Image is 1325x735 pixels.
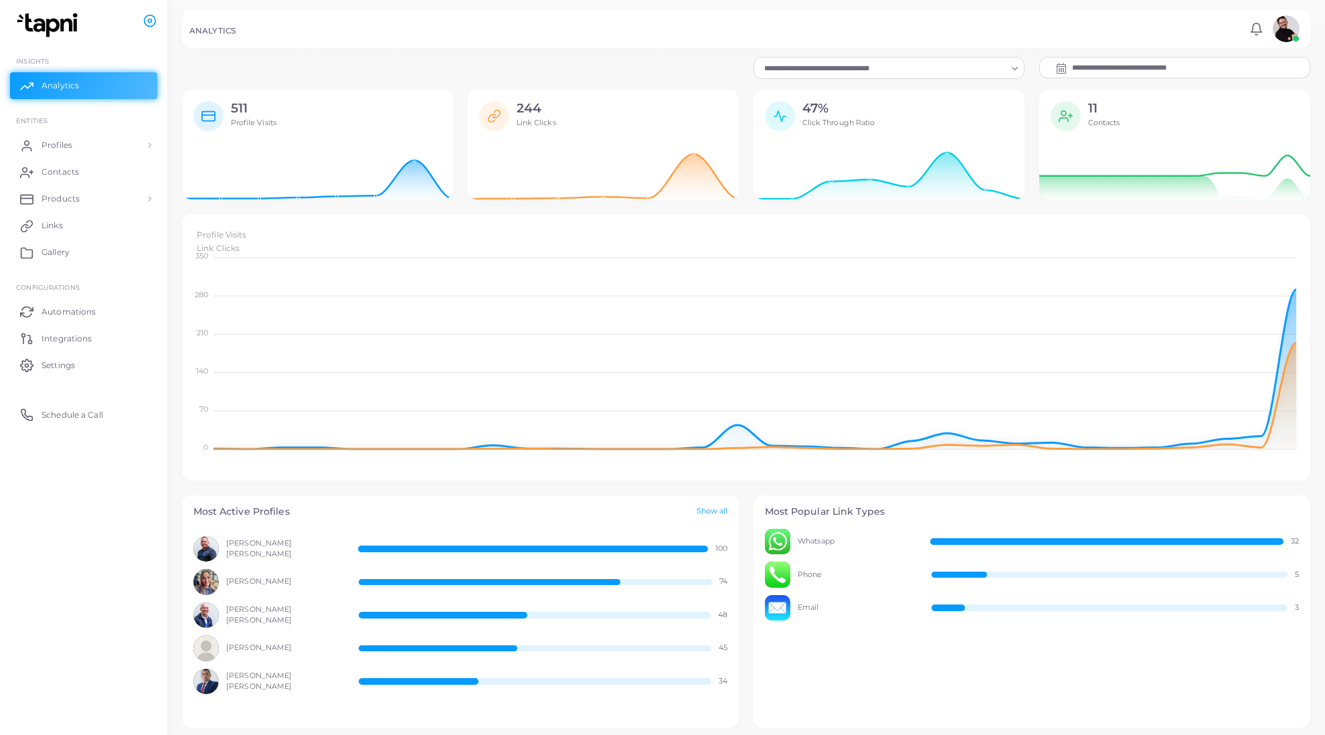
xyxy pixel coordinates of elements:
div: Search for option [754,57,1025,78]
img: avatar [193,569,219,595]
input: Search for option [760,61,1006,76]
span: Profile Visits [197,230,247,240]
tspan: 70 [199,404,207,414]
span: Link Clicks [197,243,240,253]
span: 48 [718,610,727,621]
h2: 47% [802,101,875,116]
h5: ANALYTICS [189,26,236,35]
span: Link Clicks [517,118,556,127]
a: Schedule a Call [10,401,157,428]
a: Settings [10,351,157,378]
span: Links [41,220,63,232]
span: [PERSON_NAME] [PERSON_NAME] [226,604,344,626]
h2: 511 [231,101,277,116]
span: Configurations [16,283,80,291]
span: 5 [1295,570,1299,580]
img: avatar [1273,15,1300,42]
h4: Most Popular Link Types [765,506,1300,517]
span: [PERSON_NAME] [226,576,344,587]
span: Settings [41,359,75,372]
img: avatar [765,595,791,621]
span: Products [41,193,80,205]
a: Gallery [10,239,157,266]
span: Schedule a Call [41,409,103,421]
tspan: 140 [195,366,207,376]
img: avatar [193,635,219,661]
span: [PERSON_NAME] [226,643,344,653]
a: Products [10,185,157,212]
h2: 244 [517,101,556,116]
img: avatar [765,529,791,555]
span: Analytics [41,80,79,92]
span: ENTITIES [16,116,48,125]
span: [PERSON_NAME] [PERSON_NAME] [226,671,344,692]
span: Phone [798,570,917,580]
span: 100 [715,544,727,554]
span: Integrations [41,333,92,345]
span: Email [798,602,917,613]
img: avatar [193,602,219,629]
img: avatar [765,562,791,588]
a: Links [10,212,157,239]
tspan: 210 [196,328,207,337]
span: Click Through Ratio [802,118,875,127]
img: logo [12,13,86,37]
span: Automations [41,306,96,318]
span: [PERSON_NAME] [PERSON_NAME] [226,538,343,560]
a: Analytics [10,72,157,99]
span: Contacts [41,166,79,178]
span: Profiles [41,139,72,151]
a: Show all [697,506,728,517]
span: Profile Visits [231,118,277,127]
span: 45 [719,643,727,653]
img: avatar [193,669,219,695]
a: Contacts [10,159,157,185]
span: 74 [719,576,727,587]
img: avatar [193,536,219,562]
span: 32 [1291,536,1299,547]
h4: Most Active Profiles [193,506,290,517]
tspan: 280 [194,290,207,299]
a: Automations [10,298,157,325]
span: Gallery [41,246,70,258]
tspan: 350 [195,252,207,261]
span: 3 [1295,602,1299,613]
h2: 11 [1088,101,1120,116]
span: Contacts [1088,118,1120,127]
span: INSIGHTS [16,57,49,65]
span: 34 [719,676,727,687]
a: Integrations [10,325,157,351]
a: avatar [1269,15,1303,42]
a: Profiles [10,132,157,159]
span: Whatsapp [798,536,915,547]
tspan: 0 [203,443,207,453]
